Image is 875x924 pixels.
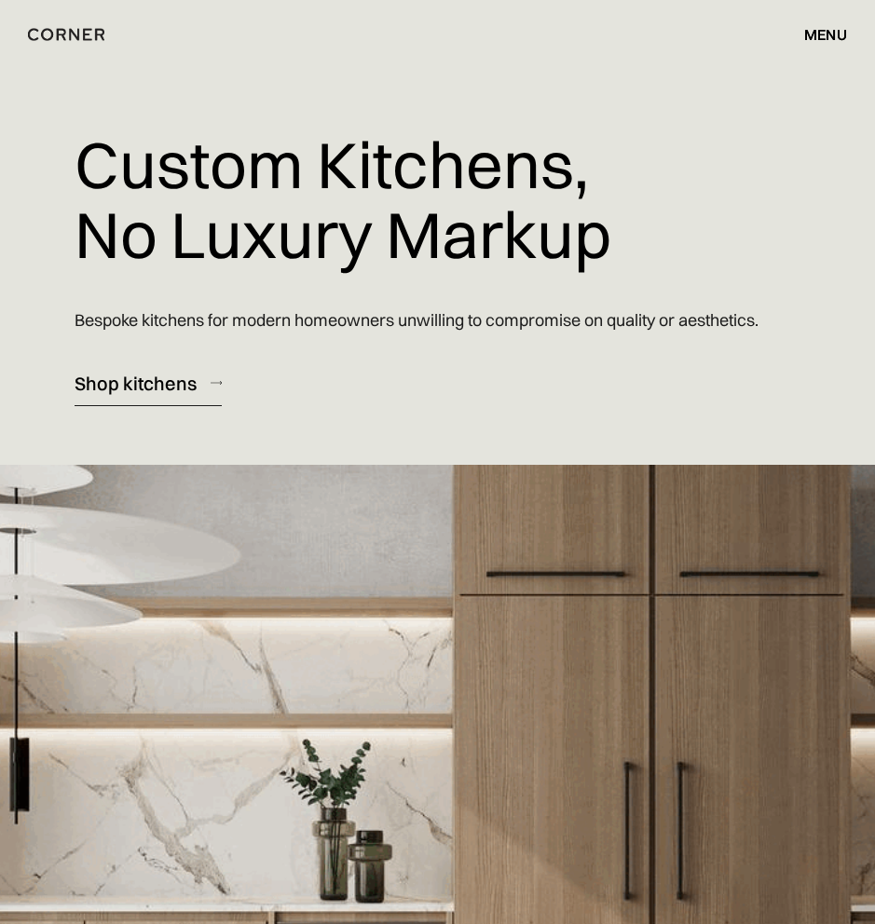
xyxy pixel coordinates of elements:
[28,22,167,47] a: home
[75,360,222,406] a: Shop kitchens
[804,27,847,42] div: menu
[786,19,847,50] div: menu
[75,371,197,396] div: Shop kitchens
[75,289,759,351] p: Bespoke kitchens for modern homeowners unwilling to compromise on quality or aesthetics.
[75,111,611,289] h1: Custom Kitchens, No Luxury Markup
